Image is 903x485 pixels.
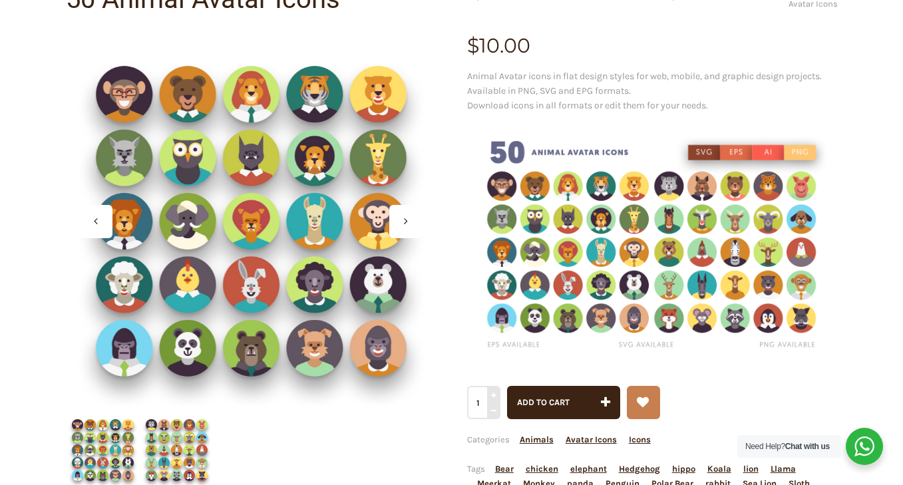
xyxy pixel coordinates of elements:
[745,442,830,451] span: Need Help?
[467,434,651,444] span: Categories
[507,386,620,419] button: Add to cart
[66,36,437,406] img: 50-Animal Avatar-Round _ Shop-2
[520,434,554,444] a: Animals
[526,464,558,474] a: chicken
[619,464,660,474] a: Hedgehog
[570,464,607,474] a: elephant
[743,464,759,474] a: lion
[467,69,838,113] p: Animal Avatar icons in flat design styles for web, mobile, and graphic design projects. Available...
[467,33,530,58] bdi: 10.00
[771,464,796,474] a: Llama
[467,386,498,419] input: Qty
[707,464,731,474] a: Koala
[566,434,617,444] a: Avatar Icons
[517,397,570,407] span: Add to cart
[672,464,695,474] a: hippo
[629,434,651,444] a: Icons
[785,442,830,451] strong: Chat with us
[467,33,479,58] span: $
[495,464,514,474] a: Bear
